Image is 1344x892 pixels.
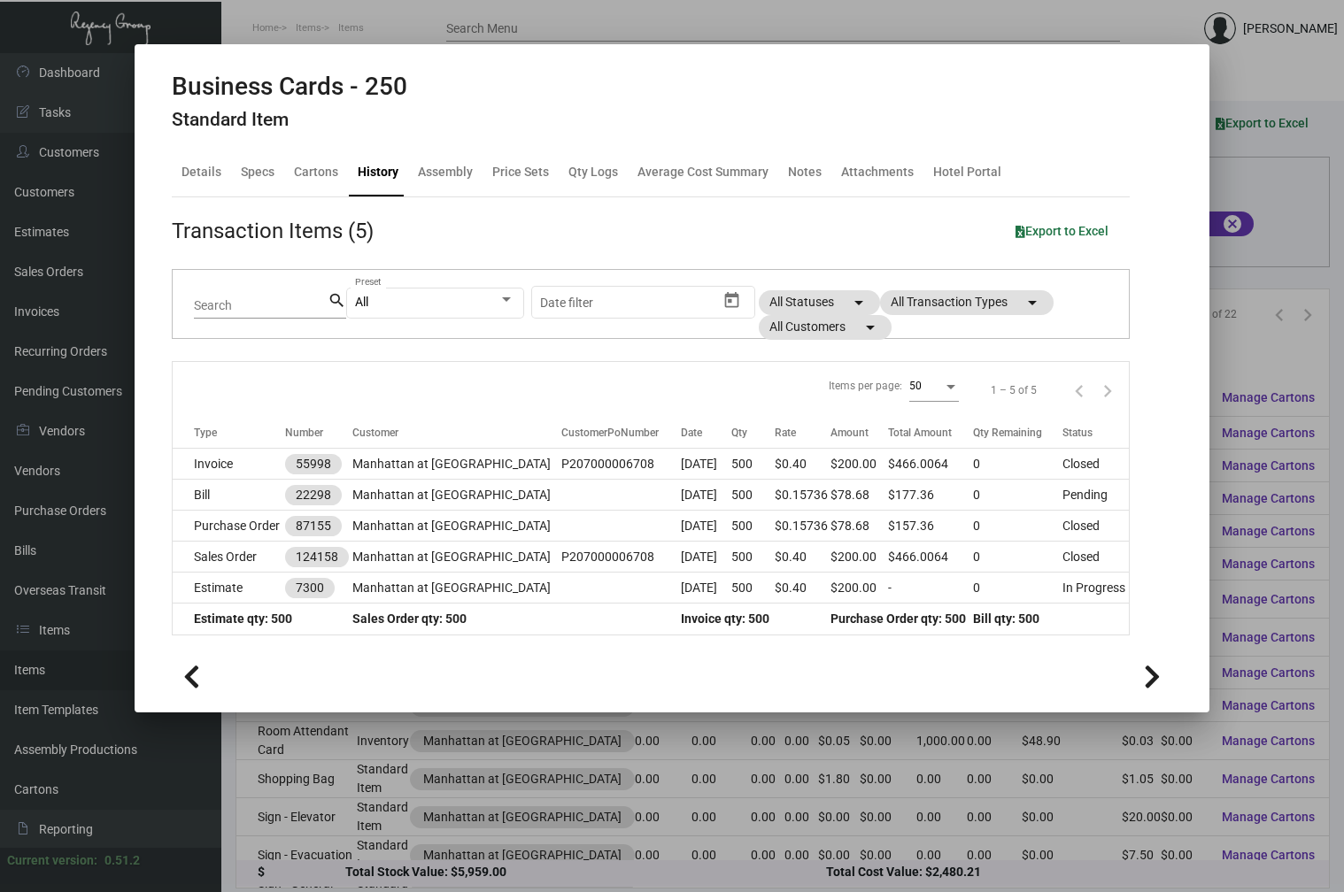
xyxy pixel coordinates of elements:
mat-chip: All Transaction Types [880,290,1054,315]
span: Invoice qty: 500 [681,611,769,626]
div: Cartons [294,163,338,181]
td: In Progress [1062,573,1129,604]
div: Type [194,425,286,441]
span: Sales Order qty: 500 [352,611,467,626]
span: All [355,295,368,309]
div: 0.51.2 [104,851,140,870]
mat-select: Items per page: [909,379,959,393]
td: $200.00 [830,542,888,573]
mat-chip: 22298 [285,485,342,505]
td: $466.0064 [888,542,973,573]
td: [DATE] [681,480,731,511]
td: Sales Order [173,542,286,573]
button: Next page [1093,376,1122,404]
div: Items per page: [829,378,902,394]
td: 0 [973,573,1062,604]
span: Purchase Order qty: 500 [830,611,966,626]
h2: Business Cards - 250 [172,72,407,102]
div: Rate [775,425,830,441]
td: $0.40 [775,573,830,604]
div: Attachments [841,163,914,181]
td: [DATE] [681,449,731,480]
td: 0 [973,542,1062,573]
td: Manhattan at [GEOGRAPHIC_DATA] [352,542,561,573]
td: Pending [1062,480,1129,511]
mat-chip: 55998 [285,454,342,474]
td: Manhattan at [GEOGRAPHIC_DATA] [352,573,561,604]
td: 500 [731,511,775,542]
div: Status [1062,425,1129,441]
td: $0.40 [775,542,830,573]
td: $200.00 [830,449,888,480]
div: CustomerPoNumber [561,425,659,441]
td: 0 [973,511,1062,542]
div: Average Cost Summary [637,163,769,181]
td: Manhattan at [GEOGRAPHIC_DATA] [352,449,561,480]
td: Closed [1062,449,1129,480]
div: Assembly [418,163,473,181]
td: [DATE] [681,573,731,604]
td: 500 [731,573,775,604]
mat-icon: arrow_drop_down [1022,292,1043,313]
div: Price Sets [492,163,549,181]
div: Total Amount [888,425,952,441]
div: CustomerPoNumber [561,425,681,441]
div: Qty Remaining [973,425,1042,441]
td: $157.36 [888,511,973,542]
td: [DATE] [681,511,731,542]
div: Customer [352,425,561,441]
button: Export to Excel [1001,215,1123,247]
input: End date [610,296,695,310]
td: Invoice [173,449,286,480]
div: Type [194,425,217,441]
mat-chip: 7300 [285,578,335,598]
div: Amount [830,425,888,441]
div: Qty [731,425,747,441]
td: - [888,573,973,604]
mat-chip: 124158 [285,547,349,567]
div: Customer [352,425,398,441]
div: Qty Logs [568,163,618,181]
div: Current version: [7,851,97,870]
td: [DATE] [681,542,731,573]
div: Status [1062,425,1093,441]
td: 500 [731,480,775,511]
td: $177.36 [888,480,973,511]
div: Specs [241,163,274,181]
button: Previous page [1065,376,1093,404]
div: Number [285,425,352,441]
div: Total Amount [888,425,973,441]
input: Start date [540,296,595,310]
mat-icon: search [328,290,346,311]
mat-chip: All Statuses [759,290,880,315]
mat-chip: All Customers [759,315,892,340]
td: Closed [1062,542,1129,573]
div: Number [285,425,323,441]
mat-icon: arrow_drop_down [848,292,869,313]
h4: Standard Item [172,109,407,131]
span: Export to Excel [1016,224,1108,238]
td: $0.15736 [775,511,830,542]
td: Manhattan at [GEOGRAPHIC_DATA] [352,480,561,511]
td: $466.0064 [888,449,973,480]
td: P207000006708 [561,542,681,573]
button: Open calendar [717,286,745,314]
div: Notes [788,163,822,181]
td: 500 [731,449,775,480]
td: Purchase Order [173,511,286,542]
div: Hotel Portal [933,163,1001,181]
td: P207000006708 [561,449,681,480]
div: History [358,163,398,181]
div: Rate [775,425,796,441]
div: Amount [830,425,869,441]
td: 500 [731,542,775,573]
td: Closed [1062,511,1129,542]
div: Qty [731,425,775,441]
div: Date [681,425,702,441]
span: Bill qty: 500 [973,611,1039,626]
td: $0.15736 [775,480,830,511]
td: $200.00 [830,573,888,604]
div: Transaction Items (5) [172,215,374,247]
div: Qty Remaining [973,425,1062,441]
td: $78.68 [830,480,888,511]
